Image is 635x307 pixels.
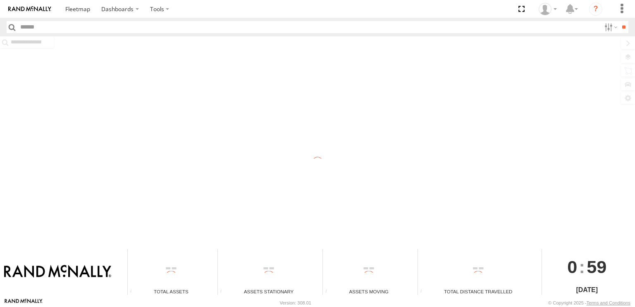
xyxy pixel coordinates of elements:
[587,249,606,285] span: 59
[601,21,619,33] label: Search Filter Options
[542,285,632,295] div: [DATE]
[218,288,320,295] div: Assets Stationary
[323,289,335,295] div: Total number of assets current in transit.
[589,2,602,16] i: ?
[418,288,539,295] div: Total Distance Travelled
[218,289,230,295] div: Total number of assets current stationary.
[542,249,632,285] div: :
[587,300,630,305] a: Terms and Conditions
[418,289,430,295] div: Total distance travelled by all assets within specified date range and applied filters
[280,300,311,305] div: Version: 308.01
[4,265,111,279] img: Rand McNally
[567,249,577,285] span: 0
[323,288,414,295] div: Assets Moving
[128,288,215,295] div: Total Assets
[5,299,43,307] a: Visit our Website
[128,289,140,295] div: Total number of Enabled Assets
[548,300,630,305] div: © Copyright 2025 -
[536,3,560,15] div: Valeo Dash
[8,6,51,12] img: rand-logo.svg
